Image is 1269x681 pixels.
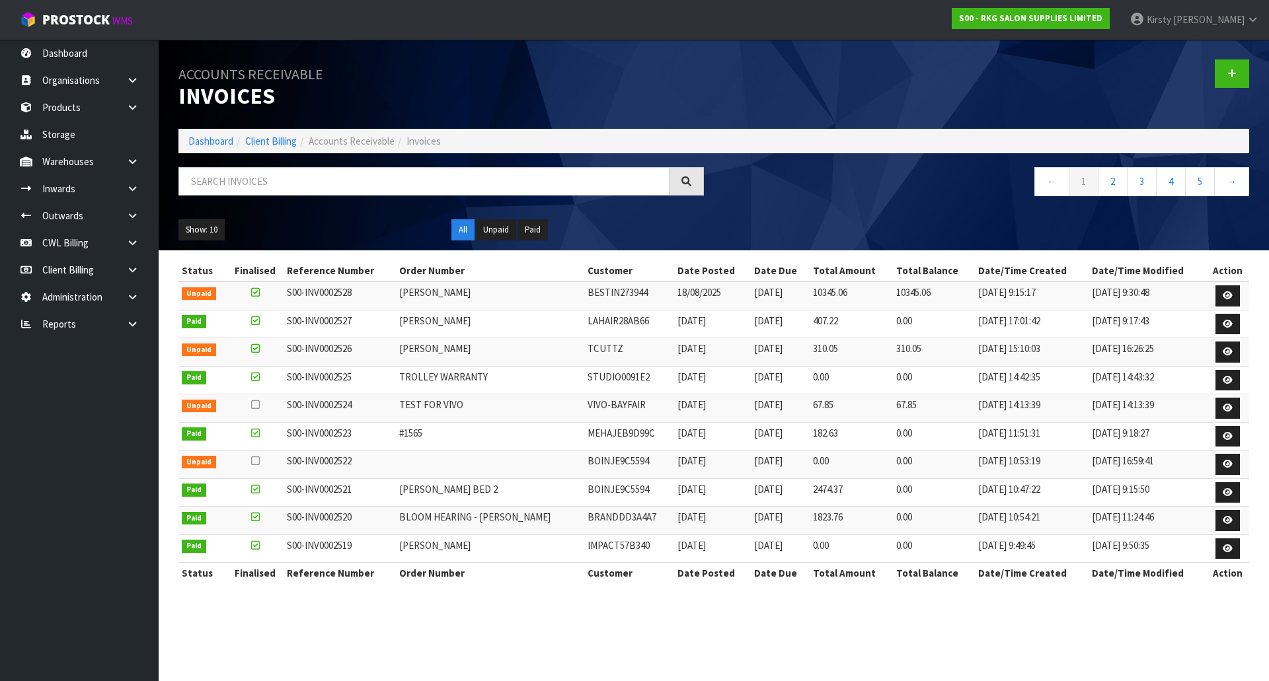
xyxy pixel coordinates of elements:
a: → [1214,167,1249,196]
td: [DATE] 14:13:39 [1089,394,1206,423]
a: Client Billing [245,135,297,147]
td: S00-INV0002528 [284,281,395,310]
td: [DATE] [751,310,810,338]
td: [DATE] 14:13:39 [975,394,1089,423]
th: Total Amount [810,260,892,281]
td: 310.05 [810,338,892,367]
td: 0.00 [893,450,975,479]
span: Unpaid [182,400,216,413]
span: Invoices [406,135,441,147]
td: [DATE] 14:43:32 [1089,366,1206,394]
td: #1565 [396,422,584,450]
h1: Invoices [178,59,704,109]
td: S00-INV0002526 [284,338,395,367]
td: TEST FOR VIVO [396,394,584,423]
button: Show: 10 [178,219,225,240]
td: S00-INV0002519 [284,534,395,563]
td: TROLLEY WARRANTY [396,366,584,394]
td: 67.85 [893,394,975,423]
td: [PERSON_NAME] [396,281,584,310]
span: Paid [182,315,206,328]
th: Date Due [751,260,810,281]
span: Paid [182,371,206,384]
th: Reference Number [284,563,395,584]
td: [PERSON_NAME] [396,310,584,338]
td: [DATE] 9:30:48 [1089,281,1206,310]
td: [DATE] 10:53:19 [975,450,1089,479]
td: [PERSON_NAME] [396,534,584,563]
button: Unpaid [476,219,516,240]
td: S00-INV0002527 [284,310,395,338]
td: [DATE] 9:18:27 [1089,422,1206,450]
th: Date/Time Created [975,563,1089,584]
td: 182.63 [810,422,892,450]
th: Action [1206,563,1249,584]
td: 0.00 [893,310,975,338]
span: Unpaid [182,343,216,357]
td: 10345.06 [810,281,892,310]
td: [DATE] [674,534,751,563]
td: [DATE] 10:54:21 [975,507,1089,535]
span: [PERSON_NAME] [1173,13,1245,26]
td: 407.22 [810,310,892,338]
td: [DATE] [751,394,810,423]
th: Customer [584,563,674,584]
span: Kirsty [1147,13,1171,26]
span: Paid [182,540,206,553]
td: S00-INV0002523 [284,422,395,450]
a: ← [1034,167,1069,196]
span: Unpaid [182,287,216,301]
nav: Page navigation [724,167,1249,199]
td: 0.00 [893,507,975,535]
td: [DATE] [751,281,810,310]
td: VIVO-BAYFAIR [584,394,674,423]
td: 0.00 [893,366,975,394]
td: [DATE] [751,450,810,479]
td: 0.00 [810,366,892,394]
span: Paid [182,484,206,497]
th: Reference Number [284,260,395,281]
input: Search invoices [178,167,670,196]
td: [DATE] 16:26:25 [1089,338,1206,367]
th: Date/Time Modified [1089,563,1206,584]
td: [DATE] [751,534,810,563]
td: [DATE] 9:50:35 [1089,534,1206,563]
td: [DATE] [674,366,751,394]
td: 0.00 [810,534,892,563]
td: [DATE] [674,478,751,507]
th: Finalised [227,563,284,584]
a: 2 [1098,167,1128,196]
td: 1823.76 [810,507,892,535]
td: S00-INV0002525 [284,366,395,394]
td: 0.00 [893,422,975,450]
th: Date/Time Created [975,260,1089,281]
td: S00-INV0002521 [284,478,395,507]
td: 0.00 [893,534,975,563]
td: [DATE] [674,338,751,367]
td: [DATE] [751,478,810,507]
button: All [451,219,475,240]
td: TCUTTZ [584,338,674,367]
td: [DATE] [751,507,810,535]
td: [DATE] 9:15:50 [1089,478,1206,507]
th: Date Posted [674,260,751,281]
td: [DATE] [751,338,810,367]
th: Total Balance [893,260,975,281]
th: Status [178,260,227,281]
td: [DATE] 9:49:45 [975,534,1089,563]
td: [PERSON_NAME] [396,338,584,367]
td: [DATE] 11:51:31 [975,422,1089,450]
td: S00-INV0002522 [284,450,395,479]
th: Total Amount [810,563,892,584]
span: Paid [182,512,206,525]
td: [DATE] [751,366,810,394]
td: [DATE] 10:47:22 [975,478,1089,507]
span: Accounts Receivable [309,135,395,147]
td: [PERSON_NAME] BED 2 [396,478,584,507]
th: Date Due [751,563,810,584]
td: S00-INV0002524 [284,394,395,423]
strong: S00 - RKG SALON SUPPLIES LIMITED [959,13,1102,24]
small: WMS [112,15,133,27]
td: BOINJE9C5594 [584,450,674,479]
td: [DATE] [674,394,751,423]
